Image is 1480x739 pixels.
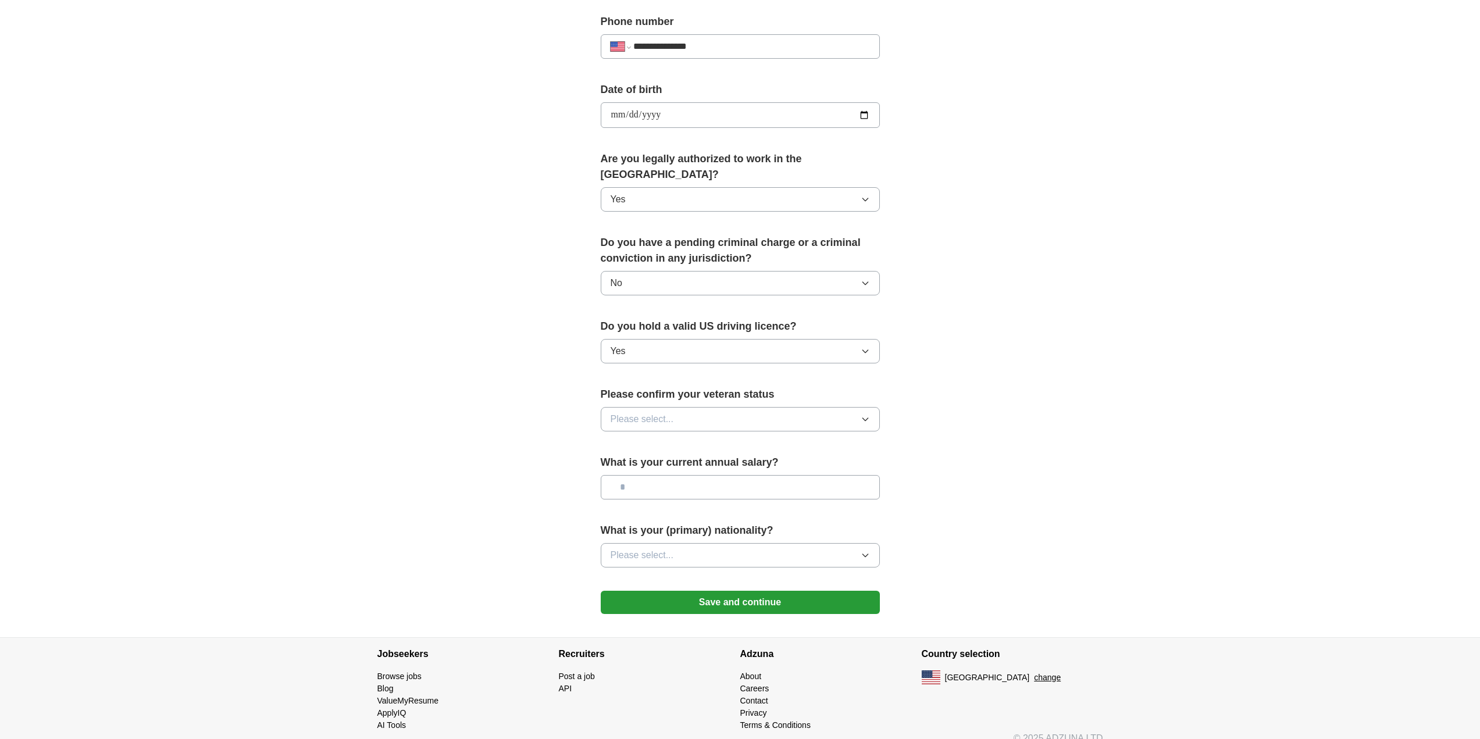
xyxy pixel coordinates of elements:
a: About [740,672,762,681]
button: Yes [601,339,880,363]
label: Are you legally authorized to work in the [GEOGRAPHIC_DATA]? [601,151,880,183]
a: Browse jobs [377,672,422,681]
a: Privacy [740,708,767,717]
span: Yes [611,192,626,206]
a: Contact [740,696,768,705]
span: [GEOGRAPHIC_DATA] [945,672,1030,684]
h4: Country selection [922,638,1103,670]
span: Yes [611,344,626,358]
label: Date of birth [601,82,880,98]
button: Please select... [601,543,880,567]
a: ValueMyResume [377,696,439,705]
span: Please select... [611,412,674,426]
label: What is your current annual salary? [601,455,880,470]
a: AI Tools [377,720,406,730]
a: ApplyIQ [377,708,406,717]
img: US flag [922,670,940,684]
span: No [611,276,622,290]
a: Terms & Conditions [740,720,811,730]
a: Careers [740,684,769,693]
label: Do you have a pending criminal charge or a criminal conviction in any jurisdiction? [601,235,880,266]
a: Blog [377,684,394,693]
label: Please confirm your veteran status [601,387,880,402]
button: No [601,271,880,295]
button: Please select... [601,407,880,431]
label: What is your (primary) nationality? [601,523,880,538]
a: API [559,684,572,693]
label: Phone number [601,14,880,30]
span: Please select... [611,548,674,562]
label: Do you hold a valid US driving licence? [601,319,880,334]
button: Yes [601,187,880,212]
a: Post a job [559,672,595,681]
button: change [1034,672,1061,684]
button: Save and continue [601,591,880,614]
